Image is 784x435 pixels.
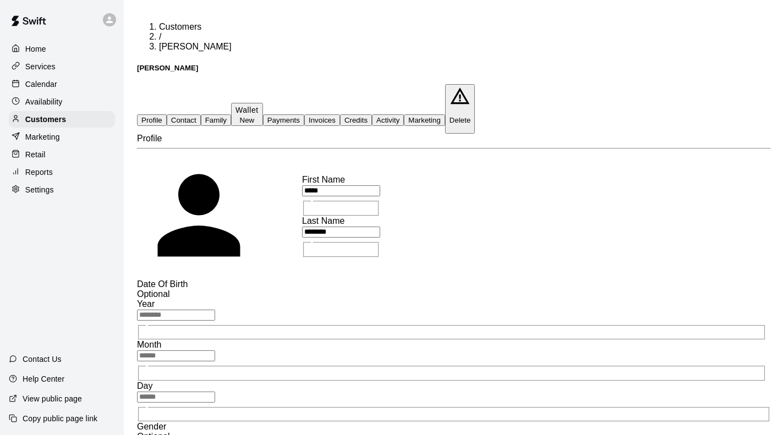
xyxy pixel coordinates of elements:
p: Settings [25,184,54,195]
button: Profile [137,114,167,126]
p: Delete [449,116,471,124]
p: Services [25,61,56,72]
span: New [240,116,255,124]
p: Help Center [23,373,64,384]
button: Credits [340,114,372,126]
p: View public page [23,393,82,404]
button: Invoices [304,114,340,126]
span: First Name [302,175,345,184]
p: Home [25,43,46,54]
h5: [PERSON_NAME] [137,64,771,72]
span: Day [137,381,152,390]
span: Year [137,299,155,309]
button: Activity [372,114,404,126]
span: Optional [137,289,170,299]
span: Profile [137,134,162,143]
p: Availability [25,96,63,107]
div: basic tabs example [137,84,771,133]
button: Contact [167,114,201,126]
a: Customers [159,22,201,31]
a: Services [9,58,115,75]
p: Wallet [235,104,259,116]
nav: breadcrumb [137,22,771,52]
span: [PERSON_NAME] [159,42,232,51]
p: Contact Us [23,354,62,365]
a: Marketing [9,129,115,145]
a: Customers [9,111,115,128]
p: Calendar [25,79,57,90]
p: Copy public page link [23,413,97,424]
a: Retail [9,146,115,163]
p: Customers [25,114,66,125]
a: Availability [9,93,115,110]
a: Settings [9,181,115,198]
a: Home [9,41,115,57]
p: Marketing [25,131,60,142]
a: Reports [9,164,115,180]
button: Marketing [404,114,445,126]
li: / [159,32,771,42]
span: Last Name [302,216,344,225]
p: Retail [25,149,46,160]
p: Reports [25,167,53,178]
span: Month [137,340,161,349]
a: Calendar [9,76,115,92]
button: Family [201,114,231,126]
span: Gender [137,422,166,431]
button: Payments [263,114,304,126]
span: Date Of Birth [137,279,188,289]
